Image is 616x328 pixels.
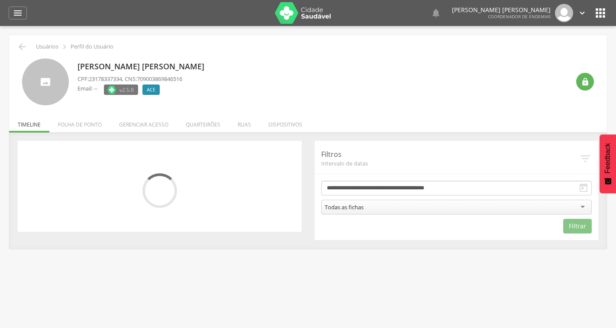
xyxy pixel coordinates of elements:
[119,85,134,94] span: v2.5.0
[60,42,69,52] i: 
[77,84,97,93] p: Email: --
[593,6,607,20] i: 
[576,73,594,91] div: Resetar senha
[9,6,27,19] a: 
[600,134,616,193] button: Feedback - Mostrar pesquisa
[431,4,441,22] a: 
[579,152,592,165] i: 
[578,183,589,193] i: 
[452,7,551,13] p: [PERSON_NAME] [PERSON_NAME]
[488,13,551,19] span: Coordenador de Endemias
[77,75,182,83] p: CPF: , CNS:
[321,149,579,159] p: Filtros
[260,112,311,133] li: Dispositivos
[137,75,182,83] span: 709003869846516
[581,78,590,86] i: 
[177,112,229,133] li: Quarteirões
[604,143,612,173] span: Feedback
[577,8,587,18] i: 
[229,112,260,133] li: Ruas
[49,112,110,133] li: Folha de ponto
[321,159,579,167] span: Intervalo de datas
[89,75,122,83] span: 23178337334
[17,42,27,52] i: Voltar
[104,84,138,95] label: Versão do aplicativo
[71,43,113,50] p: Perfil do Usuário
[13,8,23,18] i: 
[36,43,58,50] p: Usuários
[147,86,155,93] span: ACE
[110,112,177,133] li: Gerenciar acesso
[431,8,441,18] i: 
[563,219,592,234] button: Filtrar
[325,203,364,211] div: Todas as fichas
[577,4,587,22] a: 
[77,61,209,72] p: [PERSON_NAME] [PERSON_NAME]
